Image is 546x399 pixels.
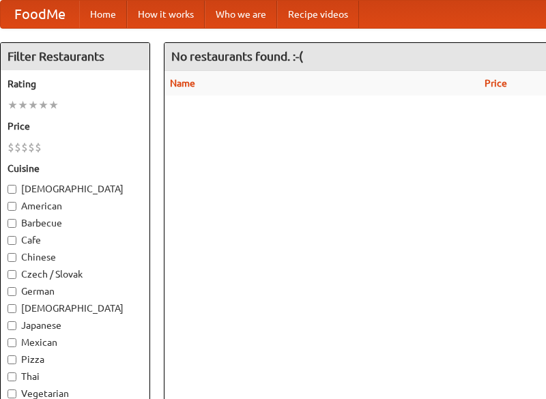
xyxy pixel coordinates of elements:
label: Japanese [8,319,143,332]
li: ★ [28,98,38,113]
input: Pizza [8,355,16,364]
a: Home [79,1,127,28]
label: Cafe [8,233,143,247]
h5: Price [8,119,143,133]
input: Czech / Slovak [8,270,16,279]
a: Recipe videos [277,1,359,28]
h5: Cuisine [8,162,143,175]
input: [DEMOGRAPHIC_DATA] [8,185,16,194]
h4: Filter Restaurants [1,43,149,70]
input: Thai [8,372,16,381]
li: $ [8,140,14,155]
input: German [8,287,16,296]
label: [DEMOGRAPHIC_DATA] [8,182,143,196]
label: German [8,284,143,298]
h5: Rating [8,77,143,91]
li: ★ [48,98,59,113]
li: ★ [8,98,18,113]
li: $ [28,140,35,155]
label: American [8,199,143,213]
label: Czech / Slovak [8,267,143,281]
label: [DEMOGRAPHIC_DATA] [8,301,143,315]
input: Japanese [8,321,16,330]
a: FoodMe [1,1,79,28]
li: $ [14,140,21,155]
li: $ [21,140,28,155]
input: Mexican [8,338,16,347]
label: Chinese [8,250,143,264]
input: Chinese [8,253,16,262]
label: Barbecue [8,216,143,230]
a: How it works [127,1,205,28]
input: Vegetarian [8,389,16,398]
input: Cafe [8,236,16,245]
label: Pizza [8,353,143,366]
label: Mexican [8,336,143,349]
input: American [8,202,16,211]
a: Price [485,78,507,89]
li: $ [35,140,42,155]
input: Barbecue [8,219,16,228]
li: ★ [18,98,28,113]
label: Thai [8,370,143,383]
ng-pluralize: No restaurants found. :-( [171,50,303,63]
li: ★ [38,98,48,113]
a: Name [170,78,195,89]
a: Who we are [205,1,277,28]
input: [DEMOGRAPHIC_DATA] [8,304,16,313]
